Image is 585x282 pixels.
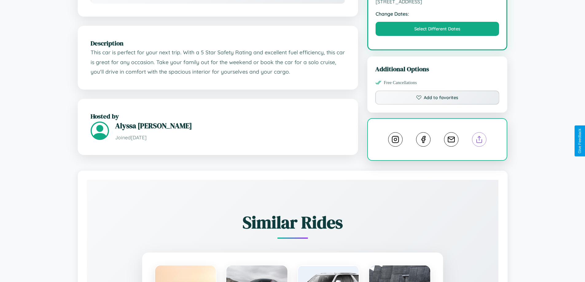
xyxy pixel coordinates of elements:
[108,211,477,234] h2: Similar Rides
[115,133,345,142] p: Joined [DATE]
[375,91,500,105] button: Add to favorites
[91,48,345,77] p: This car is perfect for your next trip. With a 5 Star Safety Rating and excellent fuel efficiency...
[115,121,345,131] h3: Alyssa [PERSON_NAME]
[578,129,582,153] div: Give Feedback
[91,39,345,48] h2: Description
[375,64,500,73] h3: Additional Options
[91,112,345,121] h2: Hosted by
[376,22,499,36] button: Select Different Dates
[384,80,417,85] span: Free Cancellations
[376,11,499,17] strong: Change Dates:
